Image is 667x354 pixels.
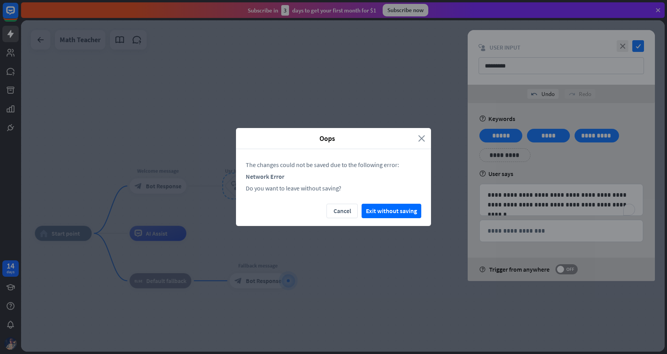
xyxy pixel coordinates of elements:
i: close [418,134,425,143]
button: Cancel [326,204,358,218]
span: Oops [242,134,412,143]
button: Open LiveChat chat widget [6,3,30,27]
button: Exit without saving [362,204,421,218]
div: Do you want to leave without saving? [246,184,421,192]
div: The changes could not be saved due to the following error: [246,161,421,169]
div: Network Error [246,173,421,180]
